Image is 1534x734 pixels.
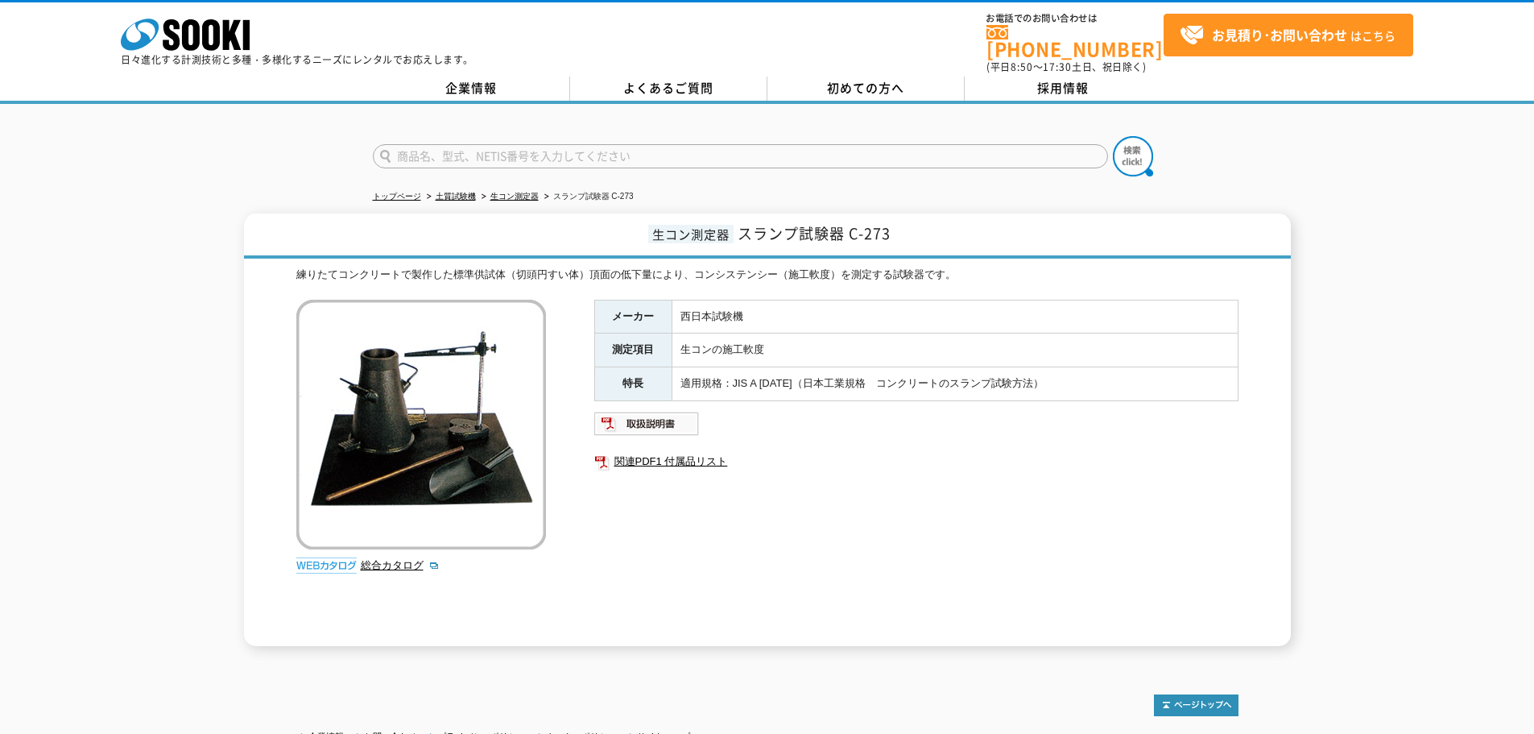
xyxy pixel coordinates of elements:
a: 生コン測定器 [490,192,539,201]
td: 適用規格：JIS A [DATE]（日本工業規格 コンクリートのスランプ試験方法） [672,367,1238,401]
img: スランプ試験器 C-273 [296,300,546,549]
span: 17:30 [1043,60,1072,74]
a: 初めての方へ [767,77,965,101]
th: 測定項目 [594,334,672,367]
span: 初めての方へ [827,79,904,97]
a: 取扱説明書 [594,421,700,433]
input: 商品名、型式、NETIS番号を入力してください [373,144,1108,168]
a: よくあるご質問 [570,77,767,101]
th: メーカー [594,300,672,334]
a: [PHONE_NUMBER] [986,25,1164,58]
img: webカタログ [296,558,357,574]
strong: お見積り･お問い合わせ [1212,25,1347,44]
a: 企業情報 [373,77,570,101]
span: 8:50 [1011,60,1033,74]
img: 取扱説明書 [594,411,700,437]
a: 総合カタログ [361,559,440,571]
p: 日々進化する計測技術と多種・多様化するニーズにレンタルでお応えします。 [121,55,473,64]
li: スランプ試験器 C-273 [541,189,634,205]
td: 西日本試験機 [672,300,1238,334]
th: 特長 [594,367,672,401]
a: 採用情報 [965,77,1162,101]
span: スランプ試験器 C-273 [738,222,891,244]
span: 生コン測定器 [648,225,734,243]
span: お電話でのお問い合わせは [986,14,1164,23]
span: はこちら [1180,23,1395,48]
img: btn_search.png [1113,136,1153,176]
a: 関連PDF1 付属品リスト [594,451,1238,472]
span: (平日 ～ 土日、祝日除く) [986,60,1146,74]
td: 生コンの施工軟度 [672,334,1238,367]
div: 練りたてコンクリートで製作した標準供試体（切頭円すい体）頂面の低下量により、コンシステンシー（施工軟度）を測定する試験器です。 [296,267,1238,284]
a: トップページ [373,192,421,201]
a: 土質試験機 [436,192,476,201]
a: お見積り･お問い合わせはこちら [1164,14,1413,56]
img: トップページへ [1154,695,1238,716]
